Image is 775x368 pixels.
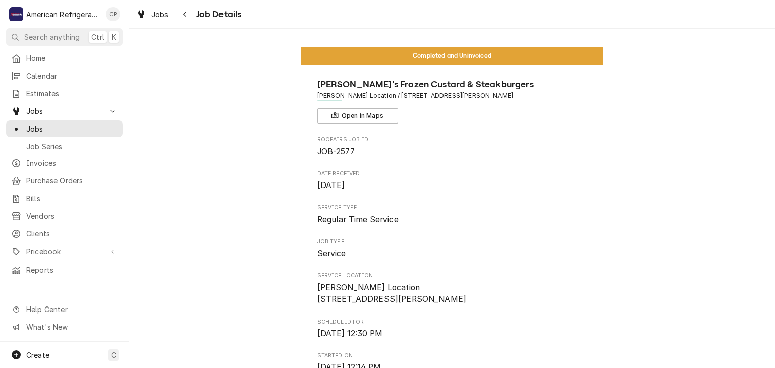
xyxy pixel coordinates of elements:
[91,32,104,42] span: Ctrl
[6,301,123,318] a: Go to Help Center
[6,262,123,278] a: Reports
[6,319,123,335] a: Go to What's New
[6,85,123,102] a: Estimates
[317,328,587,340] span: Scheduled For
[151,9,169,20] span: Jobs
[317,282,587,305] span: Service Location
[26,228,118,239] span: Clients
[317,108,398,124] button: Open in Maps
[317,204,587,225] div: Service Type
[317,136,587,144] span: Roopairs Job ID
[317,318,587,340] div: Scheduled For
[6,190,123,207] a: Bills
[317,238,587,246] span: Job Type
[26,71,118,81] span: Calendar
[301,47,603,65] div: Status
[317,249,346,258] span: Service
[9,7,23,21] div: American Refrigeration LLC's Avatar
[317,78,587,91] span: Name
[317,272,587,280] span: Service Location
[24,32,80,42] span: Search anything
[317,329,382,338] span: [DATE] 12:30 PM
[317,146,587,158] span: Roopairs Job ID
[413,52,491,59] span: Completed and Uninvoiced
[26,9,100,20] div: American Refrigeration LLC
[26,106,102,116] span: Jobs
[26,175,118,186] span: Purchase Orders
[26,53,118,64] span: Home
[317,78,587,124] div: Client Information
[6,28,123,46] button: Search anythingCtrlK
[317,180,345,190] span: [DATE]
[317,214,587,226] span: Service Type
[193,8,242,21] span: Job Details
[26,265,118,275] span: Reports
[6,68,123,84] a: Calendar
[6,155,123,171] a: Invoices
[317,272,587,305] div: Service Location
[106,7,120,21] div: Cordel Pyle's Avatar
[6,243,123,260] a: Go to Pricebook
[6,172,123,189] a: Purchase Orders
[26,211,118,221] span: Vendors
[317,204,587,212] span: Service Type
[317,318,587,326] span: Scheduled For
[6,103,123,119] a: Go to Jobs
[112,32,116,42] span: K
[317,179,587,192] span: Date Received
[106,7,120,21] div: CP
[6,50,123,67] a: Home
[26,322,117,332] span: What's New
[26,158,118,168] span: Invoices
[317,238,587,260] div: Job Type
[317,170,587,192] div: Date Received
[111,350,116,360] span: C
[317,91,587,100] span: Address
[6,208,123,224] a: Vendors
[317,215,399,224] span: Regular Time Service
[26,193,118,204] span: Bills
[6,120,123,137] a: Jobs
[317,352,587,360] span: Started On
[26,304,117,315] span: Help Center
[26,351,49,359] span: Create
[317,283,467,304] span: [PERSON_NAME] Location [STREET_ADDRESS][PERSON_NAME]
[317,170,587,178] span: Date Received
[317,248,587,260] span: Job Type
[132,6,173,23] a: Jobs
[26,246,102,257] span: Pricebook
[317,147,355,156] span: JOB-2577
[6,138,123,155] a: Job Series
[26,124,118,134] span: Jobs
[26,88,118,99] span: Estimates
[9,7,23,21] div: A
[317,136,587,157] div: Roopairs Job ID
[6,225,123,242] a: Clients
[177,6,193,22] button: Navigate back
[26,141,118,152] span: Job Series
